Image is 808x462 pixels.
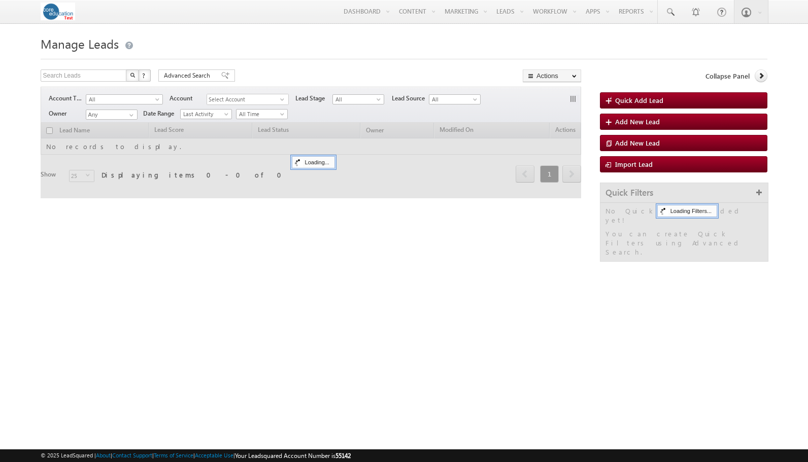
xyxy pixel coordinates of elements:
a: Acceptable Use [195,452,233,458]
span: Advanced Search [164,71,213,80]
a: Contact Support [112,452,152,458]
span: Collapse Panel [705,72,750,81]
a: All [429,94,481,104]
span: Lead Stage [295,94,332,103]
a: All [86,94,163,104]
a: All [332,94,384,104]
img: Custom Logo [41,3,76,20]
div: Loading... [292,156,335,168]
span: Add New Lead [615,138,660,147]
img: Search [130,73,135,78]
span: Owner [49,109,86,118]
span: Account [170,94,207,103]
span: All [86,95,156,104]
span: Your Leadsquared Account Number is [235,452,351,459]
span: Select Account [207,94,280,105]
span: Date Range [143,109,180,118]
span: Import Lead [615,160,653,168]
button: Actions [523,69,581,82]
span: Last Activity [181,110,229,119]
span: Add New Lead [615,117,660,126]
span: ? [142,71,147,80]
div: Loading Filters... [657,205,717,217]
a: Last Activity [180,109,232,119]
a: All Time [236,109,288,119]
span: Quick Add Lead [615,96,663,104]
span: Account Type [49,94,86,103]
span: © 2025 LeadSquared | | | | | [41,451,351,460]
a: About [96,452,111,458]
span: All Time [237,110,285,119]
input: Type to Search [86,110,138,120]
span: Lead Source [392,94,429,103]
button: ? [139,69,151,82]
a: Terms of Service [154,452,193,458]
span: Manage Leads [41,35,119,52]
span: All [333,95,381,104]
span: 55142 [335,452,351,459]
div: Select Account [207,94,289,105]
span: select [280,97,288,101]
a: Show All Items [124,110,137,120]
span: All [429,95,478,104]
